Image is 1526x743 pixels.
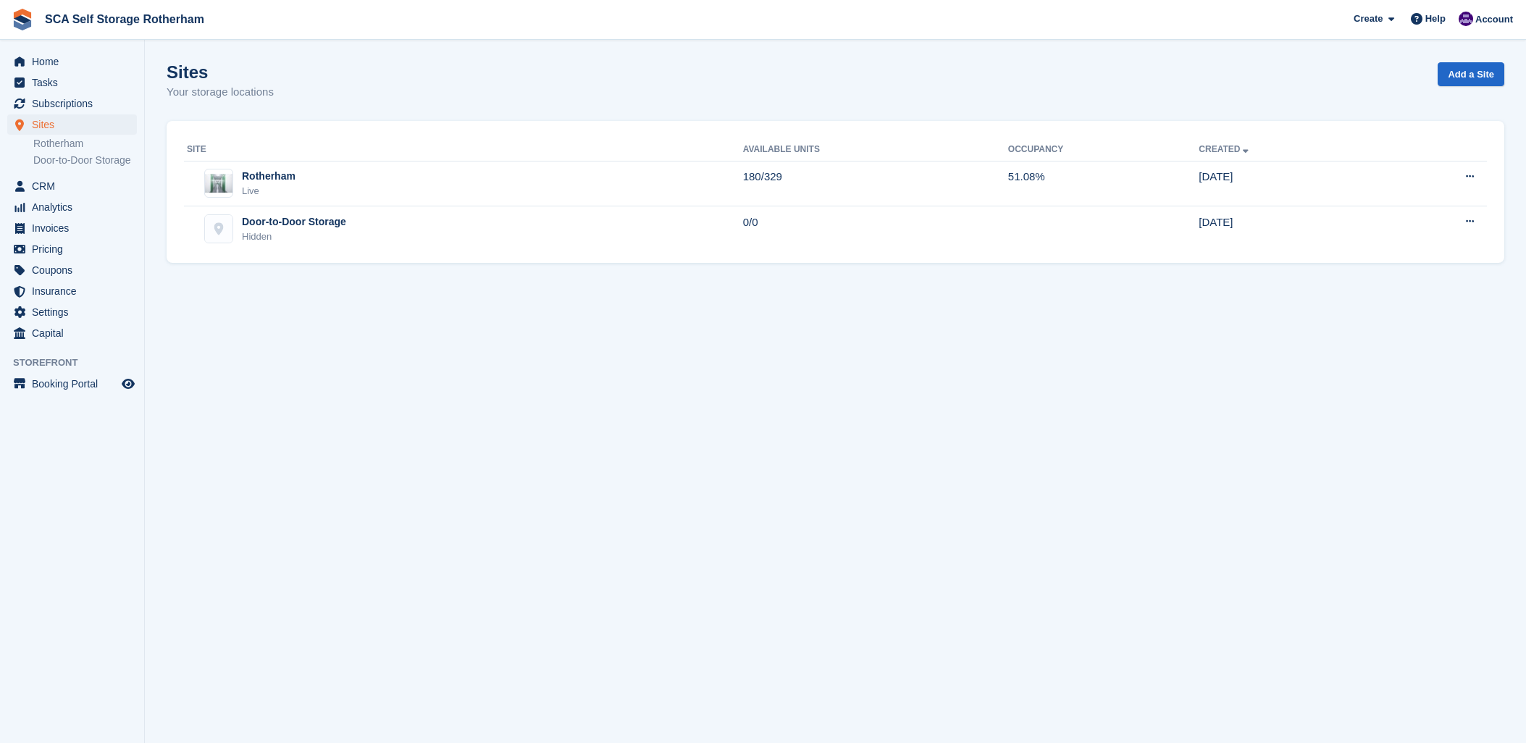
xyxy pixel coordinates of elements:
[32,239,119,259] span: Pricing
[32,281,119,301] span: Insurance
[32,72,119,93] span: Tasks
[32,197,119,217] span: Analytics
[242,214,346,230] div: Door-to-Door Storage
[32,51,119,72] span: Home
[32,93,119,114] span: Subscriptions
[1354,12,1383,26] span: Create
[32,323,119,343] span: Capital
[33,154,137,167] a: Door-to-Door Storage
[743,206,1008,251] td: 0/0
[184,138,743,161] th: Site
[120,375,137,393] a: Preview store
[33,137,137,151] a: Rotherham
[1199,161,1381,206] td: [DATE]
[32,218,119,238] span: Invoices
[1008,161,1199,206] td: 51.08%
[32,260,119,280] span: Coupons
[32,374,119,394] span: Booking Portal
[167,62,274,82] h1: Sites
[1199,206,1381,251] td: [DATE]
[7,260,137,280] a: menu
[7,114,137,135] a: menu
[242,184,295,198] div: Live
[7,197,137,217] a: menu
[1425,12,1446,26] span: Help
[205,215,232,243] img: Door-to-Door Storage site image placeholder
[12,9,33,30] img: stora-icon-8386f47178a22dfd0bd8f6a31ec36ba5ce8667c1dd55bd0f319d3a0aa187defe.svg
[1199,144,1252,154] a: Created
[1459,12,1473,26] img: Kelly Neesham
[32,302,119,322] span: Settings
[242,230,346,244] div: Hidden
[205,174,232,193] img: Image of Rotherham site
[13,356,144,370] span: Storefront
[7,176,137,196] a: menu
[7,93,137,114] a: menu
[32,114,119,135] span: Sites
[1475,12,1513,27] span: Account
[7,218,137,238] a: menu
[743,138,1008,161] th: Available Units
[7,72,137,93] a: menu
[7,302,137,322] a: menu
[242,169,295,184] div: Rotherham
[7,239,137,259] a: menu
[1008,138,1199,161] th: Occupancy
[167,84,274,101] p: Your storage locations
[32,176,119,196] span: CRM
[7,374,137,394] a: menu
[1438,62,1504,86] a: Add a Site
[743,161,1008,206] td: 180/329
[7,323,137,343] a: menu
[39,7,210,31] a: SCA Self Storage Rotherham
[7,281,137,301] a: menu
[7,51,137,72] a: menu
